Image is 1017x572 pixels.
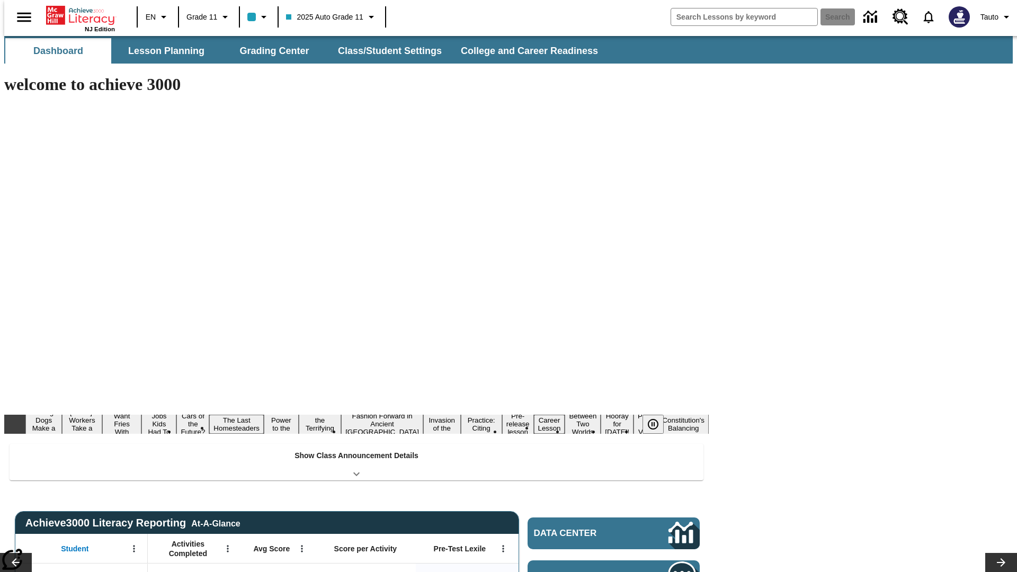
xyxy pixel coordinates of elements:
button: Class/Student Settings [329,38,450,64]
span: 2025 Auto Grade 11 [286,12,363,23]
button: Slide 5 Cars of the Future? [176,410,209,437]
a: Resource Center, Will open in new tab [886,3,915,31]
div: Home [46,4,115,32]
h1: welcome to achieve 3000 [4,75,709,94]
button: Grade: Grade 11, Select a grade [182,7,236,26]
span: Pre-Test Lexile [434,544,486,553]
span: Activities Completed [153,539,223,558]
button: College and Career Readiness [452,38,606,64]
span: Student [61,544,88,553]
button: Lesson carousel, Next [985,553,1017,572]
button: Slide 17 The Constitution's Balancing Act [658,407,709,442]
button: Open Menu [126,541,142,557]
span: Achieve3000 Literacy Reporting [25,517,240,529]
button: Profile/Settings [976,7,1017,26]
button: Dashboard [5,38,111,64]
span: NJ Edition [85,26,115,32]
button: Slide 2 Labor Day: Workers Take a Stand [62,407,102,442]
button: Open Menu [495,541,511,557]
button: Slide 12 Pre-release lesson [502,410,534,437]
button: Grading Center [221,38,327,64]
button: Slide 15 Hooray for Constitution Day! [601,410,634,437]
button: Slide 9 Fashion Forward in Ancient Rome [341,410,423,437]
a: Data Center [528,517,700,549]
a: Home [46,5,115,26]
div: Show Class Announcement Details [10,444,703,480]
button: Slide 7 Solar Power to the People [264,407,299,442]
button: Slide 1 Diving Dogs Make a Splash [25,407,62,442]
button: Slide 10 The Invasion of the Free CD [423,407,461,442]
p: Show Class Announcement Details [295,450,418,461]
button: Slide 14 Between Two Worlds [565,410,601,437]
span: Grade 11 [186,12,217,23]
button: Class color is light blue. Change class color [243,7,274,26]
button: Slide 16 Point of View [634,410,658,437]
span: Score per Activity [334,544,397,553]
div: SubNavbar [4,36,1013,64]
button: Slide 4 Dirty Jobs Kids Had To Do [141,403,176,445]
button: Open side menu [8,2,40,33]
span: Tauto [980,12,998,23]
button: Lesson Planning [113,38,219,64]
span: Data Center [534,528,633,539]
button: Slide 6 The Last Homesteaders [209,415,264,434]
a: Data Center [857,3,886,32]
button: Slide 3 Do You Want Fries With That? [102,403,142,445]
a: Notifications [915,3,942,31]
button: Open Menu [294,541,310,557]
button: Slide 13 Career Lesson [534,415,565,434]
div: At-A-Glance [191,517,240,529]
span: EN [146,12,156,23]
input: search field [671,8,817,25]
button: Class: 2025 Auto Grade 11, Select your class [282,7,381,26]
div: Pause [643,415,674,434]
span: Avg Score [253,544,290,553]
button: Language: EN, Select a language [141,7,175,26]
button: Slide 8 Attack of the Terrifying Tomatoes [299,407,341,442]
button: Slide 11 Mixed Practice: Citing Evidence [461,407,502,442]
div: SubNavbar [4,38,608,64]
img: Avatar [949,6,970,28]
button: Open Menu [220,541,236,557]
button: Select a new avatar [942,3,976,31]
button: Pause [643,415,664,434]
